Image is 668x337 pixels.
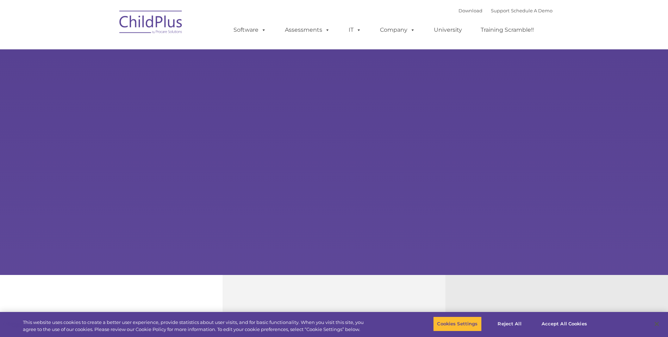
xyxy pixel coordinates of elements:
a: Download [458,8,482,13]
a: Company [373,23,422,37]
a: Assessments [278,23,337,37]
a: Software [226,23,273,37]
img: ChildPlus by Procare Solutions [116,6,186,41]
font: | [458,8,552,13]
div: This website uses cookies to create a better user experience, provide statistics about user visit... [23,319,367,333]
a: Training Scramble!! [474,23,541,37]
button: Cookies Settings [433,317,481,331]
button: Reject All [488,317,532,331]
a: Schedule A Demo [511,8,552,13]
button: Accept All Cookies [538,317,591,331]
a: Support [491,8,510,13]
a: IT [342,23,368,37]
a: University [427,23,469,37]
button: Close [649,316,664,332]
